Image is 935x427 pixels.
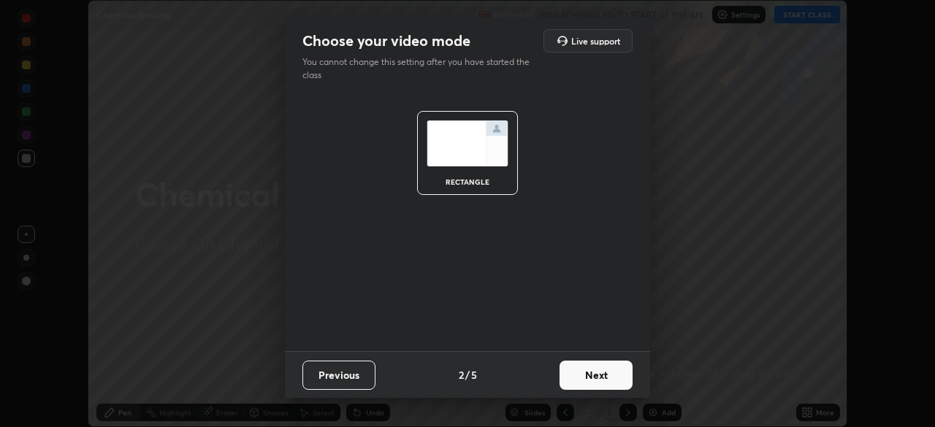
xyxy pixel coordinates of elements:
[438,178,497,185] div: rectangle
[571,36,620,45] h5: Live support
[427,120,508,166] img: normalScreenIcon.ae25ed63.svg
[471,367,477,382] h4: 5
[302,361,375,390] button: Previous
[302,55,539,82] p: You cannot change this setting after you have started the class
[465,367,470,382] h4: /
[302,31,470,50] h2: Choose your video mode
[459,367,464,382] h4: 2
[560,361,633,390] button: Next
